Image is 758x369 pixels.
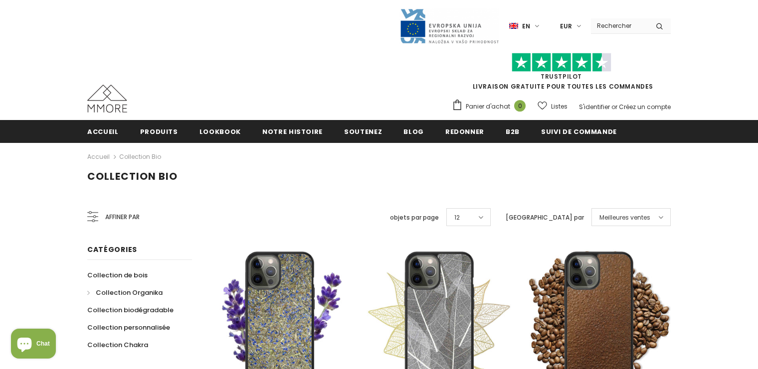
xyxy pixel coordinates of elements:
a: Collection de bois [87,266,148,284]
a: Accueil [87,120,119,142]
a: Listes [538,98,568,115]
span: Panier d'achat [466,102,510,112]
a: Collection Chakra [87,336,148,354]
span: Collection biodégradable [87,305,174,315]
a: soutenez [344,120,382,142]
a: Produits [140,120,178,142]
span: en [522,21,530,31]
a: Notre histoire [262,120,323,142]
a: Accueil [87,151,110,163]
span: Lookbook [199,127,241,136]
a: Créez un compte [619,103,671,111]
span: Produits [140,127,178,136]
a: B2B [506,120,520,142]
a: Suivi de commande [541,120,617,142]
input: Search Site [591,18,648,33]
span: Affiner par [105,212,140,223]
span: Catégories [87,245,137,254]
span: Collection personnalisée [87,323,170,332]
label: objets par page [390,213,439,223]
img: Javni Razpis [399,8,499,44]
span: Notre histoire [262,127,323,136]
span: Suivi de commande [541,127,617,136]
img: Cas MMORE [87,85,127,113]
span: Collection Organika [96,288,163,297]
a: Collection Bio [119,152,161,161]
a: Collection personnalisée [87,319,170,336]
span: Collection Bio [87,169,178,183]
a: Collection Organika [87,284,163,301]
span: LIVRAISON GRATUITE POUR TOUTES LES COMMANDES [452,57,671,91]
img: Faites confiance aux étoiles pilotes [512,53,611,72]
span: B2B [506,127,520,136]
span: Meilleures ventes [599,213,650,223]
span: Listes [551,102,568,112]
a: Javni Razpis [399,21,499,30]
span: Collection de bois [87,270,148,280]
span: 0 [514,100,526,112]
inbox-online-store-chat: Shopify online store chat [8,329,59,361]
a: Redonner [445,120,484,142]
span: 12 [454,213,460,223]
a: S'identifier [579,103,610,111]
span: or [611,103,617,111]
span: Accueil [87,127,119,136]
span: Redonner [445,127,484,136]
a: TrustPilot [541,72,582,81]
label: [GEOGRAPHIC_DATA] par [506,213,584,223]
span: soutenez [344,127,382,136]
span: Collection Chakra [87,340,148,350]
a: Collection biodégradable [87,301,174,319]
a: Lookbook [199,120,241,142]
a: Blog [403,120,424,142]
span: EUR [560,21,572,31]
a: Panier d'achat 0 [452,99,531,114]
img: i-lang-1.png [509,22,518,30]
span: Blog [403,127,424,136]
